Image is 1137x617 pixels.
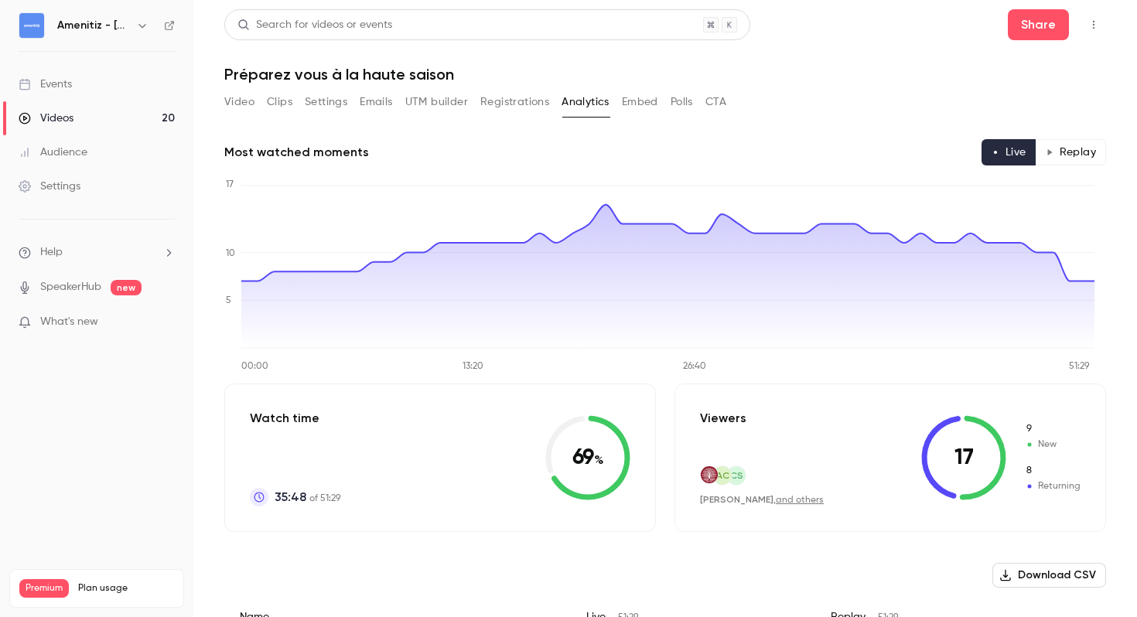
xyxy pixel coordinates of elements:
a: and others [776,496,824,505]
tspan: 10 [226,249,235,258]
span: Premium [19,579,69,598]
div: Audience [19,145,87,160]
button: Registrations [480,90,549,114]
h6: Amenitiz - [GEOGRAPHIC_DATA] 🇫🇷 [57,18,130,33]
p: Viewers [700,409,746,428]
button: Share [1008,9,1069,40]
button: UTM builder [405,90,468,114]
span: Plan usage [78,582,174,595]
div: Videos [19,111,73,126]
button: Polls [671,90,693,114]
p: of 51:29 [275,488,340,506]
img: Amenitiz - France 🇫🇷 [19,13,44,38]
div: , [700,493,824,506]
tspan: 51:29 [1069,362,1090,371]
span: Help [40,244,63,261]
div: Events [19,77,72,92]
span: new [111,280,142,295]
span: 35:48 [275,488,306,506]
span: What's new [40,314,98,330]
span: Returning [1025,464,1081,478]
div: Search for videos or events [237,17,392,33]
span: New [1025,438,1081,452]
tspan: 17 [226,180,234,189]
button: CTA [705,90,726,114]
button: Settings [305,90,347,114]
span: AC [716,469,729,482]
a: SpeakerHub [40,279,101,295]
button: Live [982,139,1036,165]
p: Watch time [250,409,340,428]
span: CS [730,469,743,482]
h2: Most watched moments [224,143,369,162]
li: help-dropdown-opener [19,244,175,261]
button: Replay [1036,139,1106,165]
tspan: 00:00 [241,362,268,371]
button: Top Bar Actions [1081,12,1106,37]
span: Returning [1025,479,1081,493]
tspan: 13:20 [463,362,483,371]
span: New [1025,422,1081,436]
button: Analytics [562,90,609,114]
tspan: 5 [226,296,231,305]
span: [PERSON_NAME] [700,494,773,505]
iframe: Noticeable Trigger [156,315,175,329]
h1: Préparez vous à la haute saison [224,65,1106,84]
div: Settings [19,179,80,194]
tspan: 26:40 [683,362,706,371]
button: Video [224,90,254,114]
button: Embed [622,90,658,114]
button: Download CSV [992,563,1106,588]
img: blanquerna.url.edu [701,466,718,483]
button: Emails [360,90,392,114]
button: Clips [267,90,292,114]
